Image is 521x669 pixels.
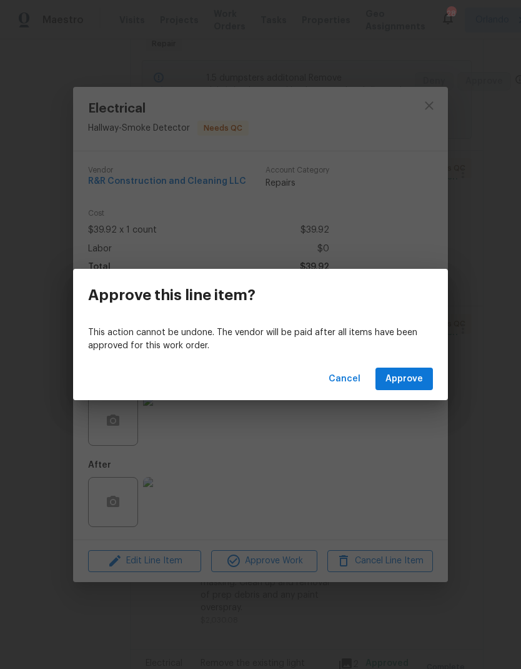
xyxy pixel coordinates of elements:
[324,368,365,391] button: Cancel
[88,326,433,353] p: This action cannot be undone. The vendor will be paid after all items have been approved for this...
[385,371,423,387] span: Approve
[375,368,433,391] button: Approve
[329,371,360,387] span: Cancel
[88,286,256,304] h3: Approve this line item?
